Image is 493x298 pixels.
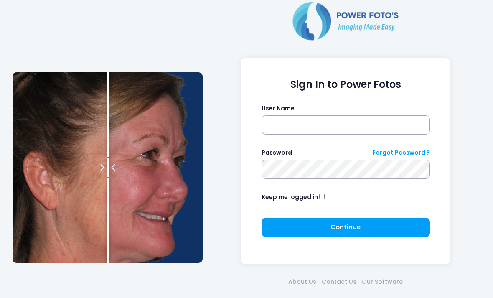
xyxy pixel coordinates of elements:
a: Contact Us [319,278,359,286]
span: Continue [330,222,361,231]
button: Continue [262,218,430,237]
a: Our Software [359,278,406,286]
h1: Sign In to Power Fotos [262,79,430,91]
label: User Name [262,104,295,113]
label: Password [262,148,292,157]
label: Keep me logged in [262,193,318,201]
a: About Us [286,278,319,286]
a: Forgot Password ? [372,148,430,157]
